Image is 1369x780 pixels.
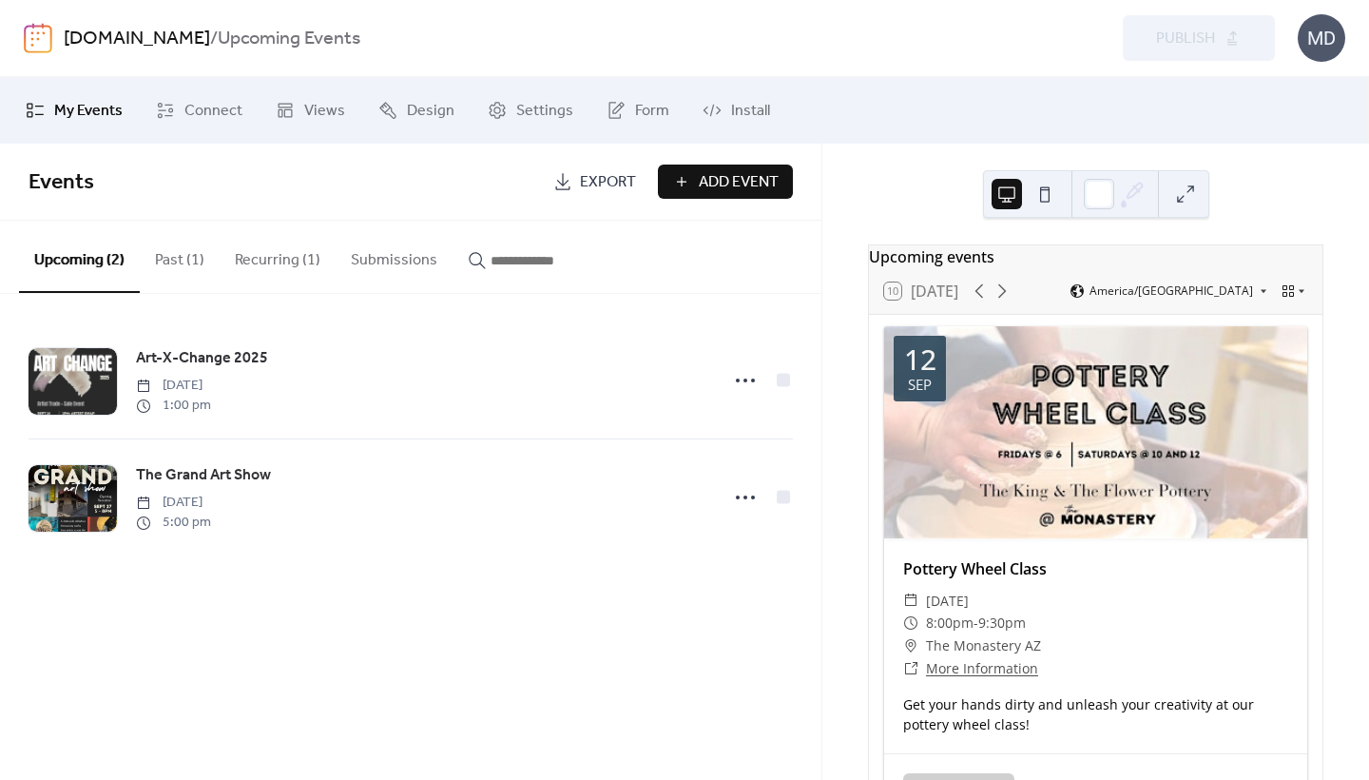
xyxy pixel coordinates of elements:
[364,85,469,136] a: Design
[974,612,978,634] span: -
[516,100,573,123] span: Settings
[210,21,218,57] b: /
[903,590,918,613] div: ​
[11,85,137,136] a: My Events
[903,657,918,680] div: ​
[926,590,969,613] span: [DATE]
[903,634,918,657] div: ​
[539,165,650,199] a: Export
[869,245,1322,268] div: Upcoming events
[336,221,453,291] button: Submissions
[136,347,268,370] span: Art-X-Change 2025
[731,100,770,123] span: Install
[904,345,936,374] div: 12
[884,694,1307,734] div: Get your hands dirty and unleash your creativity at our pottery wheel class!
[903,558,1047,579] a: Pottery Wheel Class
[926,612,974,634] span: 8:00pm
[136,376,211,396] span: [DATE]
[688,85,784,136] a: Install
[903,612,918,634] div: ​
[473,85,588,136] a: Settings
[136,513,211,533] span: 5:00 pm
[64,21,210,57] a: [DOMAIN_NAME]
[926,634,1041,657] span: The Monastery AZ
[136,396,211,416] span: 1:00 pm
[699,171,779,194] span: Add Event
[220,221,336,291] button: Recurring (1)
[54,100,123,123] span: My Events
[580,171,636,194] span: Export
[136,463,271,488] a: The Grand Art Show
[136,464,271,487] span: The Grand Art Show
[218,21,360,57] b: Upcoming Events
[908,378,932,392] div: Sep
[142,85,257,136] a: Connect
[136,493,211,513] span: [DATE]
[635,100,669,123] span: Form
[658,165,793,199] button: Add Event
[304,100,345,123] span: Views
[261,85,359,136] a: Views
[978,612,1026,634] span: 9:30pm
[19,221,140,293] button: Upcoming (2)
[29,162,94,204] span: Events
[140,221,220,291] button: Past (1)
[592,85,684,136] a: Form
[926,659,1038,677] a: More Information
[136,346,268,371] a: Art-X-Change 2025
[24,23,52,53] img: logo
[1089,285,1253,297] span: America/[GEOGRAPHIC_DATA]
[407,100,454,123] span: Design
[1298,14,1345,62] div: MD
[184,100,242,123] span: Connect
